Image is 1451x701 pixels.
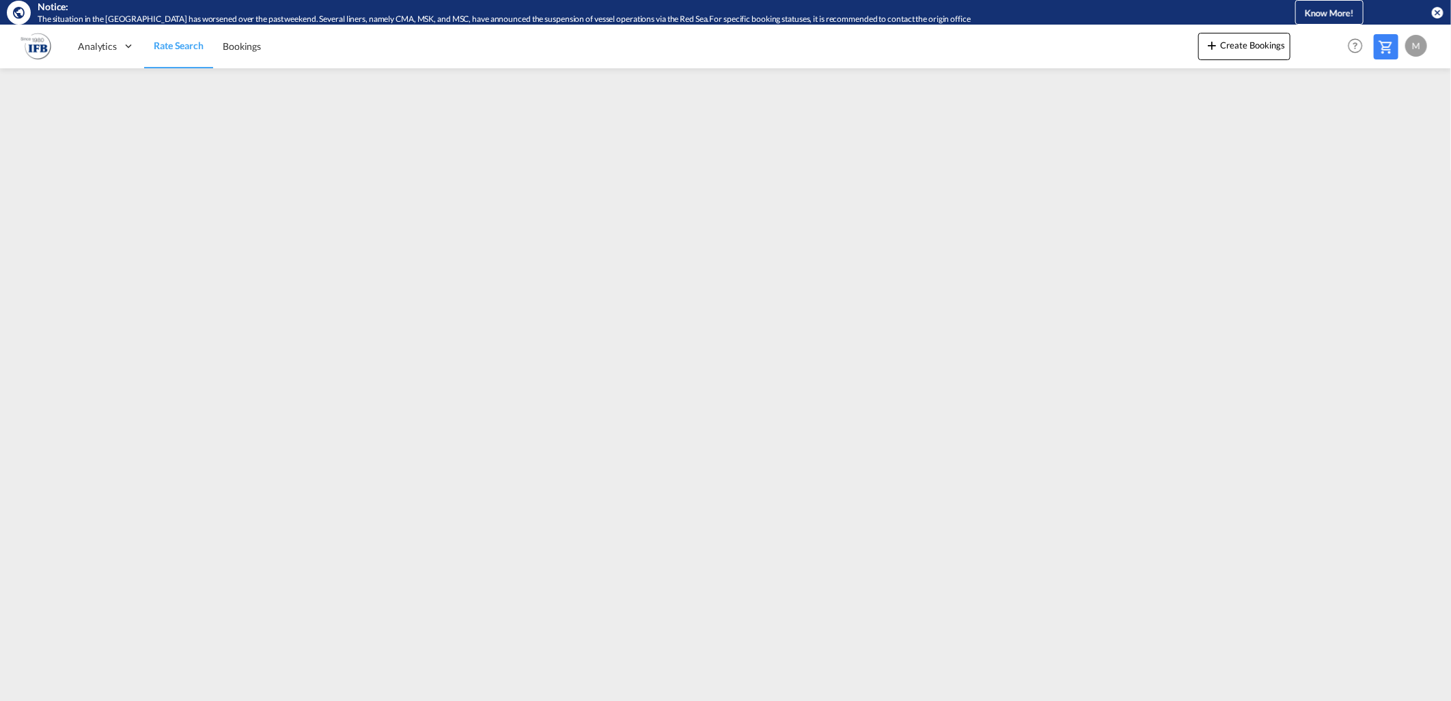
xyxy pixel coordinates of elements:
[154,40,204,51] span: Rate Search
[1431,5,1444,19] button: icon-close-circle
[1344,34,1367,57] span: Help
[1204,37,1220,53] md-icon: icon-plus 400-fg
[144,24,213,68] a: Rate Search
[1305,8,1354,18] span: Know More!
[223,40,261,52] span: Bookings
[213,24,271,68] a: Bookings
[1405,35,1427,57] div: M
[12,5,26,19] md-icon: icon-earth
[1198,33,1290,60] button: icon-plus 400-fgCreate Bookings
[1344,34,1374,59] div: Help
[68,24,144,68] div: Analytics
[20,31,51,61] img: b628ab10256c11eeb52753acbc15d091.png
[38,14,1228,25] div: The situation in the Red Sea has worsened over the past weekend. Several liners, namely CMA, MSK,...
[78,40,117,53] span: Analytics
